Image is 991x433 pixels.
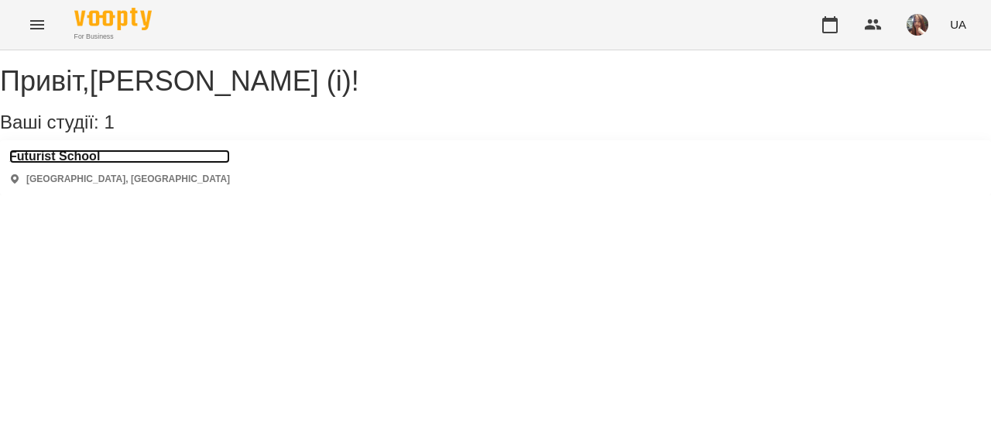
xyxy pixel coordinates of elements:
[19,6,56,43] button: Menu
[26,173,230,186] p: [GEOGRAPHIC_DATA], [GEOGRAPHIC_DATA]
[9,149,230,163] a: Futurist School
[74,32,152,42] span: For Business
[907,14,928,36] img: 0ee1f4be303f1316836009b6ba17c5c5.jpeg
[944,10,972,39] button: UA
[104,112,114,132] span: 1
[74,8,152,30] img: Voopty Logo
[950,16,966,33] span: UA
